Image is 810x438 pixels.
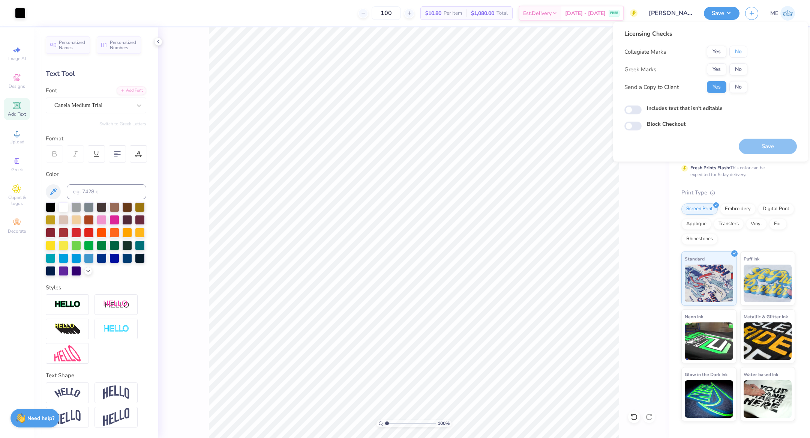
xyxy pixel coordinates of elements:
[704,7,739,20] button: Save
[685,265,733,302] img: Standard
[54,323,81,335] img: 3d Illusion
[729,63,747,75] button: No
[690,165,730,171] strong: Fresh Prints Flash:
[46,134,147,143] div: Format
[770,6,795,21] a: ME
[438,420,450,427] span: 100 %
[624,83,679,92] div: Send a Copy to Client
[744,322,792,360] img: Metallic & Glitter Ink
[4,194,30,206] span: Clipart & logos
[685,313,703,321] span: Neon Ink
[643,6,698,21] input: Untitled Design
[46,69,146,79] div: Text Tool
[681,203,718,215] div: Screen Print
[523,9,552,17] span: Est. Delivery
[744,313,788,321] span: Metallic & Glitter Ink
[8,111,26,117] span: Add Text
[425,9,441,17] span: $10.80
[769,218,787,230] div: Foil
[103,325,129,333] img: Negative Space
[496,9,508,17] span: Total
[744,370,778,378] span: Water based Ink
[685,380,733,418] img: Glow in the Dark Ink
[714,218,744,230] div: Transfers
[103,385,129,400] img: Arch
[565,9,606,17] span: [DATE] - [DATE]
[46,371,146,380] div: Text Shape
[46,283,146,292] div: Styles
[471,9,494,17] span: $1,080.00
[54,345,81,361] img: Free Distort
[103,300,129,309] img: Shadow
[744,255,759,263] span: Puff Ink
[54,410,81,424] img: Flag
[46,86,57,95] label: Font
[624,48,666,56] div: Collegiate Marks
[99,121,146,127] button: Switch to Greek Letters
[444,9,462,17] span: Per Item
[729,46,747,58] button: No
[758,203,794,215] div: Digital Print
[8,228,26,234] span: Decorate
[770,9,778,18] span: ME
[720,203,756,215] div: Embroidery
[744,380,792,418] img: Water based Ink
[744,265,792,302] img: Puff Ink
[610,11,618,16] span: FREE
[59,40,85,50] span: Personalized Names
[647,104,723,112] label: Includes text that isn't editable
[54,300,81,309] img: Stroke
[117,86,146,95] div: Add Font
[9,139,24,145] span: Upload
[685,370,727,378] span: Glow in the Dark Ink
[685,322,733,360] img: Neon Ink
[27,415,54,422] strong: Need help?
[780,6,795,21] img: Maria Espena
[707,81,726,93] button: Yes
[681,218,711,230] div: Applique
[54,388,81,398] img: Arc
[707,46,726,58] button: Yes
[372,6,401,20] input: – –
[746,218,767,230] div: Vinyl
[8,56,26,62] span: Image AI
[690,164,783,178] div: This color can be expedited for 5 day delivery.
[681,188,795,197] div: Print Type
[46,170,146,179] div: Color
[729,81,747,93] button: No
[685,255,705,263] span: Standard
[647,120,685,128] label: Block Checkout
[9,83,25,89] span: Designs
[11,167,23,173] span: Greek
[110,40,136,50] span: Personalized Numbers
[103,408,129,426] img: Rise
[681,233,718,245] div: Rhinestones
[624,29,747,38] div: Licensing Checks
[67,184,146,199] input: e.g. 7428 c
[707,63,726,75] button: Yes
[624,65,656,74] div: Greek Marks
